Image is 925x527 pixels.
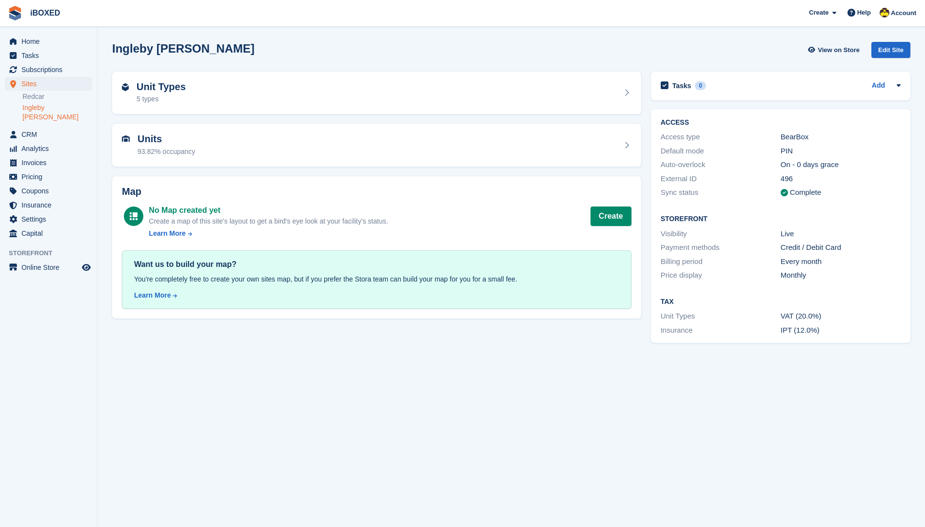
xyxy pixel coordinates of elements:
[5,128,92,141] a: menu
[661,173,781,185] div: External ID
[891,8,916,18] span: Account
[661,119,901,127] h2: ACCESS
[21,35,80,48] span: Home
[149,228,185,239] div: Learn More
[122,186,631,197] h2: Map
[112,124,641,167] a: Units 93.82% occupancy
[781,173,901,185] div: 496
[661,325,781,336] div: Insurance
[818,45,860,55] span: View on Store
[137,81,186,93] h2: Unit Types
[130,212,138,220] img: map-icn-white-8b231986280072e83805622d3debb4903e2986e43859118e7b4002611c8ef794.svg
[661,298,901,306] h2: Tax
[122,83,129,91] img: unit-type-icn-2b2737a686de81e16bb02015468b77c625bbabd49415b5ef34ead5e3b44a266d.svg
[112,42,255,55] h2: Ingleby [PERSON_NAME]
[149,228,388,239] a: Learn More
[21,226,80,240] span: Capital
[134,274,619,284] div: You're completely free to create your own sites map, but if you prefer the Stora team can build y...
[5,156,92,169] a: menu
[5,77,92,91] a: menu
[5,212,92,226] a: menu
[781,311,901,322] div: VAT (20.0%)
[5,63,92,76] a: menu
[871,42,910,58] div: Edit Site
[5,49,92,62] a: menu
[807,42,864,58] a: View on Store
[781,159,901,170] div: On - 0 days grace
[138,147,195,157] div: 93.82% occupancy
[5,170,92,184] a: menu
[21,198,80,212] span: Insurance
[149,216,388,226] div: Create a map of this site's layout to get a bird's eye look at your facility's status.
[8,6,22,20] img: stora-icon-8386f47178a22dfd0bd8f6a31ec36ba5ce8667c1dd55bd0f319d3a0aa187defe.svg
[590,207,631,226] button: Create
[661,228,781,240] div: Visibility
[80,262,92,273] a: Preview store
[781,270,901,281] div: Monthly
[5,261,92,274] a: menu
[781,228,901,240] div: Live
[22,92,92,101] a: Redcar
[5,198,92,212] a: menu
[872,80,885,92] a: Add
[695,81,706,90] div: 0
[112,72,641,114] a: Unit Types 5 types
[661,215,901,223] h2: Storefront
[661,132,781,143] div: Access type
[781,242,901,253] div: Credit / Debit Card
[21,49,80,62] span: Tasks
[871,42,910,62] a: Edit Site
[21,156,80,169] span: Invoices
[661,146,781,157] div: Default mode
[790,187,821,198] div: Complete
[661,270,781,281] div: Price display
[781,146,901,157] div: PIN
[21,261,80,274] span: Online Store
[21,184,80,198] span: Coupons
[134,290,619,301] a: Learn More
[880,8,889,18] img: Katie Brown
[9,248,97,258] span: Storefront
[857,8,871,18] span: Help
[22,103,92,122] a: Ingleby [PERSON_NAME]
[661,187,781,198] div: Sync status
[781,132,901,143] div: BearBox
[809,8,828,18] span: Create
[661,256,781,267] div: Billing period
[134,259,619,270] div: Want us to build your map?
[661,311,781,322] div: Unit Types
[122,135,130,142] img: unit-icn-7be61d7bf1b0ce9d3e12c5938cc71ed9869f7b940bace4675aadf7bd6d80202e.svg
[5,184,92,198] a: menu
[137,94,186,104] div: 5 types
[138,133,195,145] h2: Units
[661,242,781,253] div: Payment methods
[5,35,92,48] a: menu
[26,5,64,21] a: iBOXED
[781,256,901,267] div: Every month
[5,226,92,240] a: menu
[21,128,80,141] span: CRM
[134,290,171,301] div: Learn More
[21,170,80,184] span: Pricing
[21,63,80,76] span: Subscriptions
[781,325,901,336] div: IPT (12.0%)
[5,142,92,155] a: menu
[21,142,80,155] span: Analytics
[672,81,691,90] h2: Tasks
[21,212,80,226] span: Settings
[21,77,80,91] span: Sites
[661,159,781,170] div: Auto-overlock
[149,205,388,216] div: No Map created yet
